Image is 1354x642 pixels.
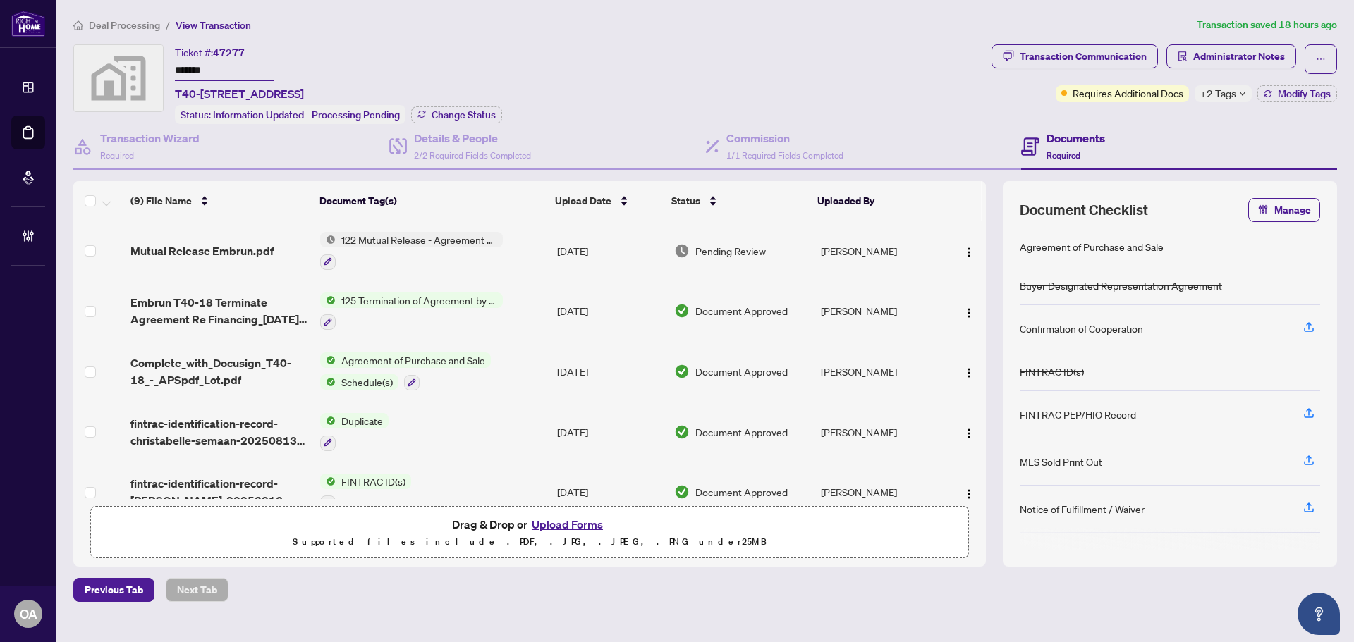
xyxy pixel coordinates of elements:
[320,352,491,390] button: Status IconAgreement of Purchase and SaleStatus IconSchedule(s)
[175,44,245,61] div: Ticket #:
[1197,17,1337,33] article: Transaction saved 18 hours ago
[176,19,251,32] span: View Transaction
[336,352,491,368] span: Agreement of Purchase and Sale
[320,232,503,270] button: Status Icon122 Mutual Release - Agreement of Purchase and Sale
[551,341,669,402] td: [DATE]
[815,281,944,342] td: [PERSON_NAME]
[671,193,700,209] span: Status
[812,181,940,221] th: Uploaded By
[674,243,690,259] img: Document Status
[1020,200,1148,220] span: Document Checklist
[963,367,975,378] img: Logo
[452,515,607,533] span: Drag & Drop or
[695,424,788,440] span: Document Approved
[166,17,170,33] li: /
[527,515,607,533] button: Upload Forms
[551,221,669,281] td: [DATE]
[1298,593,1340,635] button: Open asap
[1020,407,1136,422] div: FINTRAC PEP/HIO Record
[1257,85,1337,102] button: Modify Tags
[726,150,843,161] span: 1/1 Required Fields Completed
[674,364,690,379] img: Document Status
[89,19,160,32] span: Deal Processing
[166,578,228,602] button: Next Tab
[1020,278,1222,293] div: Buyer Designated Representation Agreement
[1020,501,1145,517] div: Notice of Fulfillment / Waiver
[100,130,200,147] h4: Transaction Wizard
[20,604,37,624] span: OA
[1200,85,1236,101] span: +2 Tags
[815,462,944,523] td: [PERSON_NAME]
[74,45,163,111] img: svg%3e
[320,474,336,489] img: Status Icon
[320,474,411,512] button: Status IconFINTRAC ID(s)
[320,413,389,451] button: Status IconDuplicate
[213,109,400,121] span: Information Updated - Processing Pending
[320,374,336,390] img: Status Icon
[130,294,309,328] span: Embrun T40-18 Terminate Agreement Re Financing_[DATE] 15_03_35.pdf
[695,243,766,259] span: Pending Review
[1316,54,1326,64] span: ellipsis
[958,240,980,262] button: Logo
[1020,45,1147,68] div: Transaction Communication
[958,421,980,443] button: Logo
[1278,89,1331,99] span: Modify Tags
[125,181,314,221] th: (9) File Name
[130,354,309,388] span: Complete_with_Docusign_T40-18_-_APSpdf_Lot.pdf
[815,221,944,281] td: [PERSON_NAME]
[815,402,944,462] td: [PERSON_NAME]
[815,341,944,402] td: [PERSON_NAME]
[695,303,788,319] span: Document Approved
[320,292,503,331] button: Status Icon125 Termination of Agreement by Buyer - Agreement of Purchase and Sale
[414,130,531,147] h4: Details & People
[1166,44,1296,68] button: Administrator Notes
[85,579,143,601] span: Previous Tab
[958,360,980,383] button: Logo
[336,232,503,247] span: 122 Mutual Release - Agreement of Purchase and Sale
[100,150,134,161] span: Required
[314,181,550,221] th: Document Tag(s)
[695,364,788,379] span: Document Approved
[130,415,309,449] span: fintrac-identification-record-christabelle-semaan-20250813-074733.pdf
[551,402,669,462] td: [DATE]
[1020,364,1084,379] div: FINTRAC ID(s)
[555,193,611,209] span: Upload Date
[320,292,336,308] img: Status Icon
[1020,321,1143,336] div: Confirmation of Cooperation
[213,47,245,59] span: 47277
[992,44,1158,68] button: Transaction Communication
[1047,150,1080,161] span: Required
[666,181,812,221] th: Status
[320,352,336,368] img: Status Icon
[1239,90,1246,97] span: down
[1193,45,1285,68] span: Administrator Notes
[1274,199,1311,221] span: Manage
[551,462,669,523] td: [DATE]
[674,484,690,500] img: Document Status
[130,193,192,209] span: (9) File Name
[674,424,690,440] img: Document Status
[1047,130,1105,147] h4: Documents
[963,247,975,258] img: Logo
[963,488,975,500] img: Logo
[414,150,531,161] span: 2/2 Required Fields Completed
[963,307,975,319] img: Logo
[130,475,309,509] span: fintrac-identification-record-[PERSON_NAME]-20250813-074800.pdf
[674,303,690,319] img: Document Status
[1178,51,1188,61] span: solution
[91,507,968,559] span: Drag & Drop orUpload FormsSupported files include .PDF, .JPG, .JPEG, .PNG under25MB
[1020,239,1164,254] div: Agreement of Purchase and Sale
[336,413,389,428] span: Duplicate
[320,232,336,247] img: Status Icon
[1020,454,1102,469] div: MLS Sold Print Out
[99,533,960,550] p: Supported files include .PDF, .JPG, .JPEG, .PNG under 25 MB
[336,292,503,308] span: 125 Termination of Agreement by Buyer - Agreement of Purchase and Sale
[551,281,669,342] td: [DATE]
[11,11,45,37] img: logo
[175,85,304,102] span: T40-[STREET_ADDRESS]
[726,130,843,147] h4: Commission
[130,242,274,259] span: Mutual Release Embrun.pdf
[336,474,411,489] span: FINTRAC ID(s)
[175,105,405,124] div: Status:
[320,413,336,428] img: Status Icon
